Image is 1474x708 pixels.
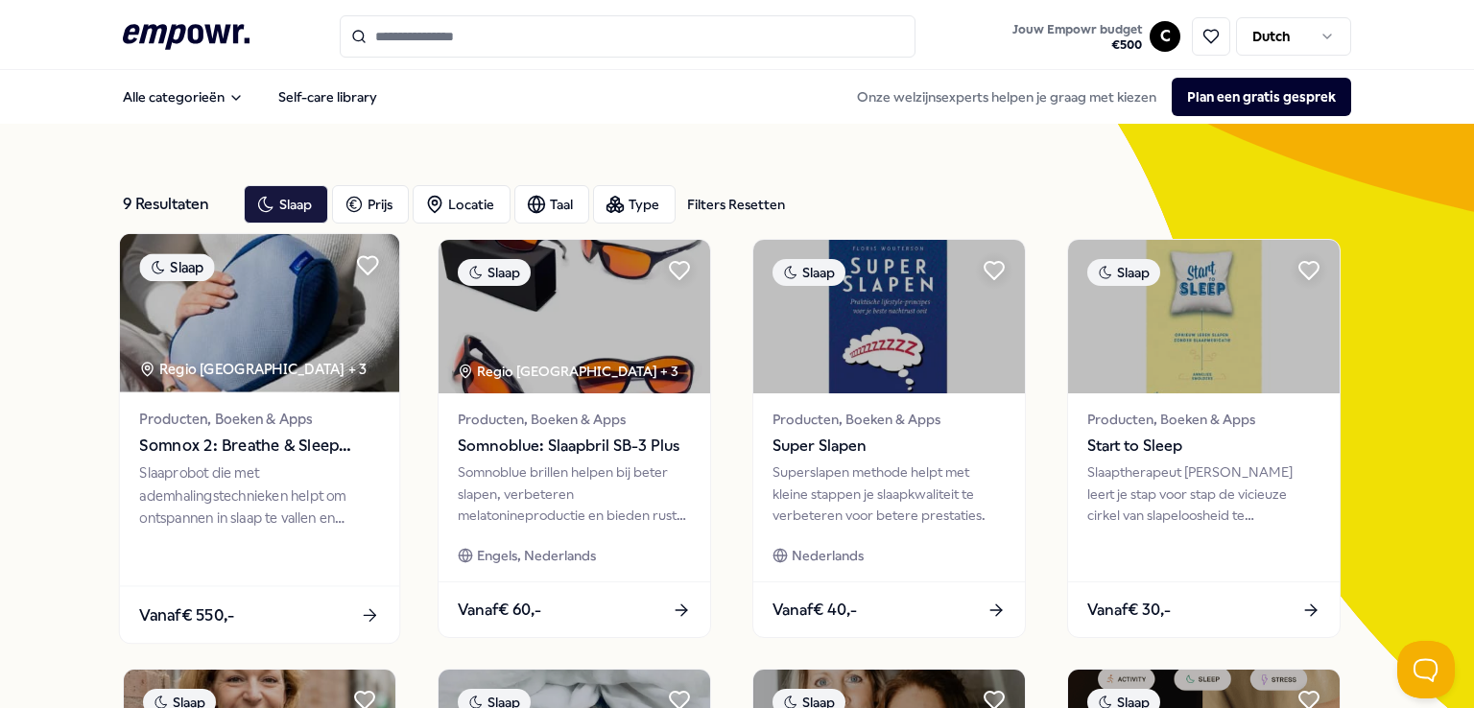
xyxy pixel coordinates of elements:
[139,358,367,380] div: Regio [GEOGRAPHIC_DATA] + 3
[773,598,857,623] span: Vanaf € 40,-
[107,78,259,116] button: Alle categorieën
[458,409,691,430] span: Producten, Boeken & Apps
[139,434,379,459] span: Somnox 2: Breathe & Sleep Robot
[120,234,399,392] img: package image
[139,408,379,430] span: Producten, Boeken & Apps
[413,185,511,224] button: Locatie
[1012,22,1142,37] span: Jouw Empowr budget
[263,78,392,116] a: Self-care library
[687,194,785,215] div: Filters Resetten
[1068,240,1340,393] img: package image
[332,185,409,224] button: Prijs
[773,409,1006,430] span: Producten, Boeken & Apps
[123,185,228,224] div: 9 Resultaten
[1087,598,1171,623] span: Vanaf € 30,-
[139,462,379,529] div: Slaaprobot die met ademhalingstechnieken helpt om ontspannen in slaap te vallen en verfrist wakke...
[1009,18,1146,57] button: Jouw Empowr budget€500
[792,545,864,566] span: Nederlands
[340,15,915,58] input: Search for products, categories or subcategories
[458,434,691,459] span: Somnoblue: Slaapbril SB-3 Plus
[458,361,678,382] div: Regio [GEOGRAPHIC_DATA] + 3
[1087,461,1320,526] div: Slaaptherapeut [PERSON_NAME] leert je stap voor stap de vicieuze cirkel van slapeloosheid te door...
[752,239,1026,638] a: package imageSlaapProducten, Boeken & AppsSuper SlapenSuperslapen methode helpt met kleine stappe...
[1087,409,1320,430] span: Producten, Boeken & Apps
[107,78,392,116] nav: Main
[458,461,691,526] div: Somnoblue brillen helpen bij beter slapen, verbeteren melatonineproductie en bieden rust aan [MED...
[1150,21,1180,52] button: C
[773,461,1006,526] div: Superslapen methode helpt met kleine stappen je slaapkwaliteit te verbeteren voor betere prestaties.
[1087,434,1320,459] span: Start to Sleep
[1012,37,1142,53] span: € 500
[1172,78,1351,116] button: Plan een gratis gesprek
[842,78,1351,116] div: Onze welzijnsexperts helpen je graag met kiezen
[477,545,596,566] span: Engels, Nederlands
[1087,259,1160,286] div: Slaap
[439,240,710,393] img: package image
[458,259,531,286] div: Slaap
[438,239,711,638] a: package imageSlaapRegio [GEOGRAPHIC_DATA] + 3Producten, Boeken & AppsSomnoblue: Slaapbril SB-3 Pl...
[139,253,214,281] div: Slaap
[119,233,401,645] a: package imageSlaapRegio [GEOGRAPHIC_DATA] + 3Producten, Boeken & AppsSomnox 2: Breathe & Sleep Ro...
[139,602,234,627] span: Vanaf € 550,-
[458,598,541,623] span: Vanaf € 60,-
[1067,239,1341,638] a: package imageSlaapProducten, Boeken & AppsStart to SleepSlaaptherapeut [PERSON_NAME] leert je sta...
[773,259,845,286] div: Slaap
[773,434,1006,459] span: Super Slapen
[1005,16,1150,57] a: Jouw Empowr budget€500
[244,185,328,224] button: Slaap
[514,185,589,224] button: Taal
[1397,641,1455,698] iframe: Help Scout Beacon - Open
[753,240,1025,393] img: package image
[593,185,676,224] button: Type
